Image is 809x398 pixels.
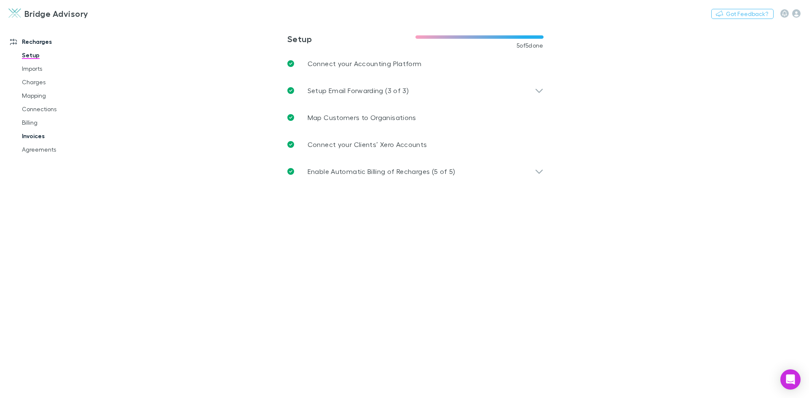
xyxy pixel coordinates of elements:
a: Agreements [13,143,114,156]
a: Map Customers to Organisations [281,104,550,131]
div: Open Intercom Messenger [780,369,801,390]
a: Bridge Advisory [3,3,94,24]
button: Got Feedback? [711,9,774,19]
a: Connect your Accounting Platform [281,50,550,77]
a: Connections [13,102,114,116]
a: Mapping [13,89,114,102]
img: Bridge Advisory's Logo [8,8,21,19]
a: Setup [13,48,114,62]
a: Imports [13,62,114,75]
p: Enable Automatic Billing of Recharges (5 of 5) [308,166,455,176]
div: Setup Email Forwarding (3 of 3) [281,77,550,104]
a: Recharges [2,35,114,48]
span: 5 of 5 done [517,42,544,49]
p: Connect your Clients’ Xero Accounts [308,139,427,150]
a: Charges [13,75,114,89]
div: Enable Automatic Billing of Recharges (5 of 5) [281,158,550,185]
h3: Setup [287,34,415,44]
a: Invoices [13,129,114,143]
p: Map Customers to Organisations [308,112,416,123]
a: Billing [13,116,114,129]
p: Connect your Accounting Platform [308,59,422,69]
a: Connect your Clients’ Xero Accounts [281,131,550,158]
p: Setup Email Forwarding (3 of 3) [308,85,409,96]
h3: Bridge Advisory [24,8,88,19]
